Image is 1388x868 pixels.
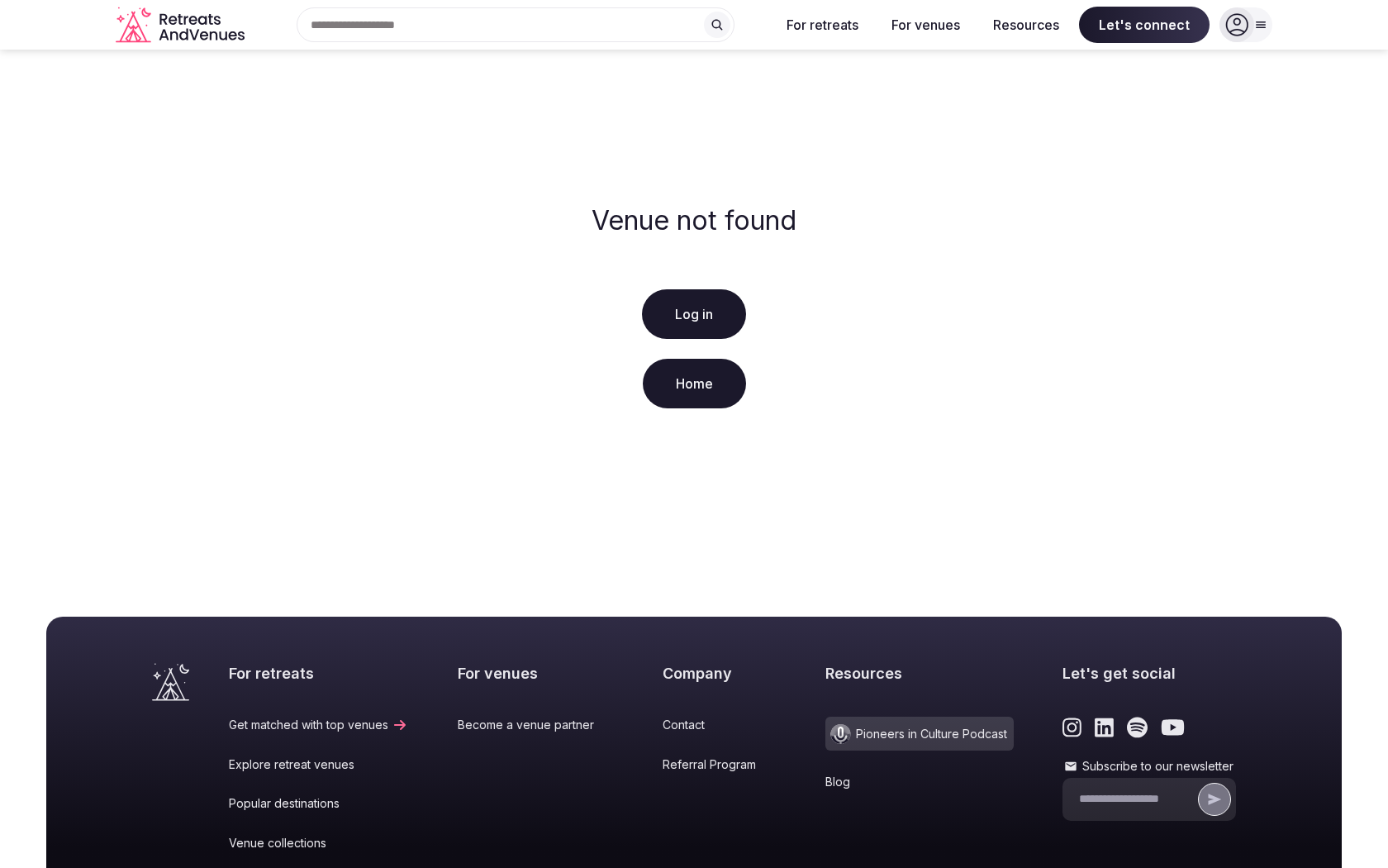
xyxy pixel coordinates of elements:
[592,205,796,236] h2: Venue not found
[458,717,614,733] a: Become a venue partner
[116,7,248,44] a: Visit the homepage
[1062,758,1236,775] label: Subscribe to our newsletter
[825,774,1014,790] a: Blog
[1079,7,1210,43] span: Let's connect
[229,717,408,733] a: Get matched with top venues
[642,289,746,339] a: Log in
[663,663,776,684] h2: Company
[116,7,248,44] svg: Retreats and Venues company logo
[878,7,973,43] button: For venues
[1161,717,1185,738] a: Link to the retreats and venues Youtube page
[229,795,408,812] a: Popular destinations
[663,756,776,773] a: Referral Program
[229,835,408,851] a: Venue collections
[1062,717,1081,738] a: Link to the retreats and venues Instagram page
[1095,717,1114,738] a: Link to the retreats and venues LinkedIn page
[663,717,776,733] a: Contact
[825,663,1014,684] h2: Resources
[825,717,1014,751] a: Pioneers in Culture Podcast
[643,359,746,408] a: Home
[229,663,408,684] h2: For retreats
[1062,663,1236,684] h2: Let's get social
[458,663,614,684] h2: For venues
[1127,717,1148,738] a: Link to the retreats and venues Spotify page
[229,756,408,773] a: Explore retreat venues
[773,7,872,43] button: For retreats
[152,663,189,701] a: Visit the homepage
[980,7,1072,43] button: Resources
